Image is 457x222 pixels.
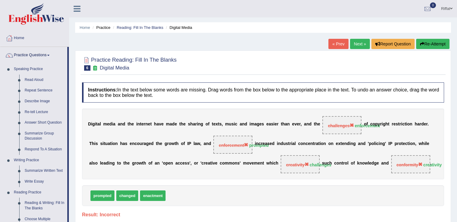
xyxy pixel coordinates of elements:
b: u [105,141,108,146]
a: Writing Practice [11,155,67,166]
b: r [277,122,279,127]
b: , [200,141,201,146]
b: c [370,122,373,127]
a: Home [80,25,90,30]
b: h [282,122,285,127]
b: o [148,161,151,166]
a: Write Essay [22,176,67,187]
a: Summarize Group Discussion [22,128,67,144]
b: f [184,141,185,146]
b: l [100,161,101,166]
b: a [193,122,195,127]
b: a [195,141,197,146]
b: x [338,141,340,146]
b: i [273,122,275,127]
b: r [167,141,169,146]
span: 0 [430,2,436,8]
b: t [405,122,406,127]
b: o [328,141,331,146]
b: t [110,141,111,146]
b: s [93,161,95,166]
b: e [149,141,151,146]
b: r [380,122,382,127]
b: i [136,122,137,127]
b: s [267,141,270,146]
b: i [197,122,198,127]
b: , [415,141,416,146]
span: Drop target [213,136,252,154]
b: g [92,122,95,127]
b: r [392,122,393,127]
h2: Practice Reading: Fill In The Blanks [82,56,177,71]
b: n [287,122,290,127]
b: t [281,122,282,127]
b: o [137,141,140,146]
b: n [413,141,415,146]
b: n [306,122,309,127]
a: Respond To A Situation [22,144,67,155]
b: g [257,122,259,127]
span: Drop target [281,155,320,173]
b: r [397,141,399,146]
b: e [101,161,104,166]
b: a [103,161,106,166]
b: h [385,122,388,127]
b: i [406,122,407,127]
b: h [422,141,425,146]
b: s [219,122,222,127]
b: l [92,161,93,166]
b: t [156,141,157,146]
b: o [321,141,324,146]
b: . [428,122,429,127]
b: n [145,122,148,127]
b: e [183,122,186,127]
b: n [344,141,347,146]
b: a [285,122,287,127]
b: e [336,141,338,146]
b: o [136,161,139,166]
b: l [100,122,101,127]
b: t [123,161,125,166]
b: t [398,122,400,127]
b: n [137,122,140,127]
a: Summarize Written Text [22,165,67,176]
a: Repeat Sentence [22,85,67,96]
b: o [300,141,303,146]
b: t [117,161,119,166]
b: t [340,141,342,146]
b: i [379,141,380,146]
b: e [161,122,164,127]
b: o [371,141,374,146]
b: s [286,141,288,146]
b: i [111,141,113,146]
b: s [100,141,102,146]
b: e [127,161,130,166]
b: a [254,122,257,127]
b: t [142,161,144,166]
b: i [409,141,410,146]
b: d [123,122,125,127]
b: d [347,141,349,146]
b: e [270,141,272,146]
b: x [215,122,218,127]
b: m [225,122,229,127]
b: a [113,122,115,127]
b: m [166,122,169,127]
b: a [292,141,295,146]
b: n [120,122,123,127]
b: w [197,141,200,146]
b: d [363,141,366,146]
b: r [420,122,421,127]
b: e [132,122,134,127]
b: i [375,141,376,146]
a: Home [0,30,69,45]
b: y [378,122,380,127]
b: t [128,122,129,127]
b: h [176,141,179,146]
b: h [415,122,417,127]
b: t [401,141,403,146]
span: enforcement [219,143,248,148]
b: i [349,141,351,146]
b: a [123,141,125,146]
b: a [89,161,92,166]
